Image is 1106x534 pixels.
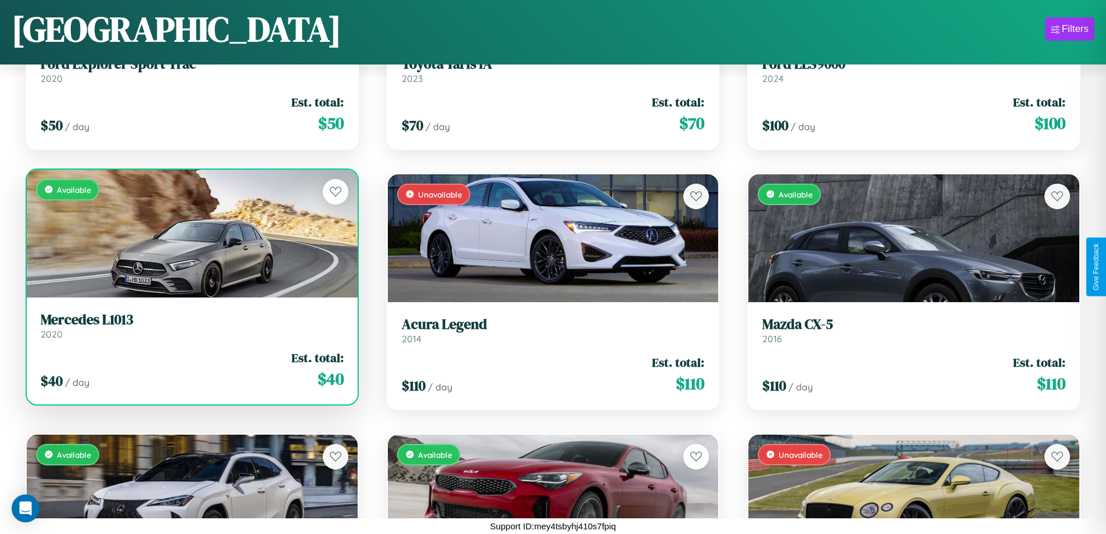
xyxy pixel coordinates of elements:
h3: Ford LLS9000 [762,56,1065,73]
span: $ 40 [318,367,344,390]
span: 2020 [41,328,63,340]
span: / day [426,121,450,132]
span: $ 50 [41,116,63,135]
h3: Mercedes L1013 [41,311,344,328]
span: $ 40 [41,371,63,390]
h1: [GEOGRAPHIC_DATA] [12,5,341,53]
span: Unavailable [779,450,823,460]
span: $ 50 [318,112,344,135]
h3: Ford Explorer Sport Trac [41,56,344,73]
span: / day [65,377,89,388]
span: $ 70 [679,112,704,135]
p: Support ID: mey4tsbyhj410s7fpiq [490,518,616,534]
span: Est. total: [652,94,704,110]
div: Open Intercom Messenger [12,494,39,522]
span: 2024 [762,73,784,84]
span: $ 100 [762,116,788,135]
div: Give Feedback [1092,243,1100,291]
a: Mercedes L10132020 [41,311,344,340]
span: $ 110 [1037,372,1065,395]
span: $ 70 [402,116,423,135]
a: Ford LLS90002024 [762,56,1065,84]
span: Available [418,450,452,460]
span: / day [788,381,813,393]
span: Est. total: [1013,354,1065,371]
span: Est. total: [1013,94,1065,110]
a: Toyota Yaris iA2023 [402,56,705,84]
span: 2016 [762,333,782,345]
span: Available [779,189,813,199]
span: 2014 [402,333,421,345]
span: / day [65,121,89,132]
button: Filters [1045,17,1094,41]
span: Est. total: [652,354,704,371]
span: Unavailable [418,189,462,199]
a: Acura Legend2014 [402,316,705,345]
span: $ 110 [676,372,704,395]
span: / day [428,381,452,393]
span: $ 110 [762,376,786,395]
span: $ 100 [1035,112,1065,135]
span: Est. total: [291,349,344,366]
span: Est. total: [291,94,344,110]
span: 2023 [402,73,423,84]
span: Available [57,185,91,195]
h3: Acura Legend [402,316,705,333]
div: Filters [1062,23,1089,35]
span: Available [57,450,91,460]
span: $ 110 [402,376,426,395]
h3: Toyota Yaris iA [402,56,705,73]
span: 2020 [41,73,63,84]
h3: Mazda CX-5 [762,316,1065,333]
span: / day [791,121,815,132]
a: Mazda CX-52016 [762,316,1065,345]
a: Ford Explorer Sport Trac2020 [41,56,344,84]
